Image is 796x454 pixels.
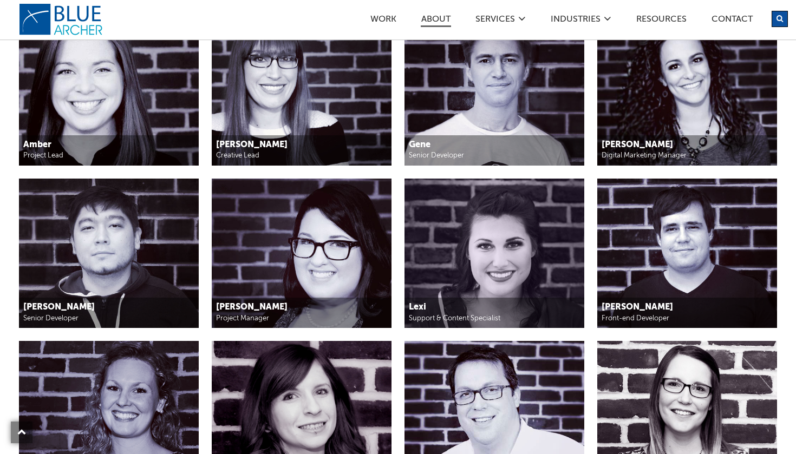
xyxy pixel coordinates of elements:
[216,140,387,151] h5: [PERSON_NAME]
[212,179,392,328] img: Alicia
[216,313,387,324] div: Project Manager
[23,140,194,151] h5: Amber
[19,16,199,166] img: Amber
[409,140,579,151] h5: Gene
[409,150,579,161] div: Senior Developer
[711,15,753,27] a: Contact
[404,16,584,166] img: Gene
[550,15,601,27] a: Industries
[602,302,772,313] h5: [PERSON_NAME]
[216,150,387,161] div: Creative Lead
[212,16,392,166] img: Amelia
[602,313,772,324] div: Front-end Developer
[421,15,451,27] a: ABOUT
[23,150,194,161] div: Project Lead
[19,3,106,36] a: logo
[475,15,516,27] a: SERVICES
[409,313,579,324] div: Support & Content Specialist
[19,179,199,328] img: Yuri
[597,16,777,166] img: Carla
[23,302,194,313] h5: [PERSON_NAME]
[409,302,579,313] h5: Lexi
[370,15,397,27] a: Work
[636,15,687,27] a: Resources
[602,140,772,151] h5: [PERSON_NAME]
[404,179,584,328] img: Lexi
[23,313,194,324] div: Senior Developer
[602,150,772,161] div: Digital Marketing Manager
[216,302,387,313] h5: [PERSON_NAME]
[597,179,777,328] img: Serge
